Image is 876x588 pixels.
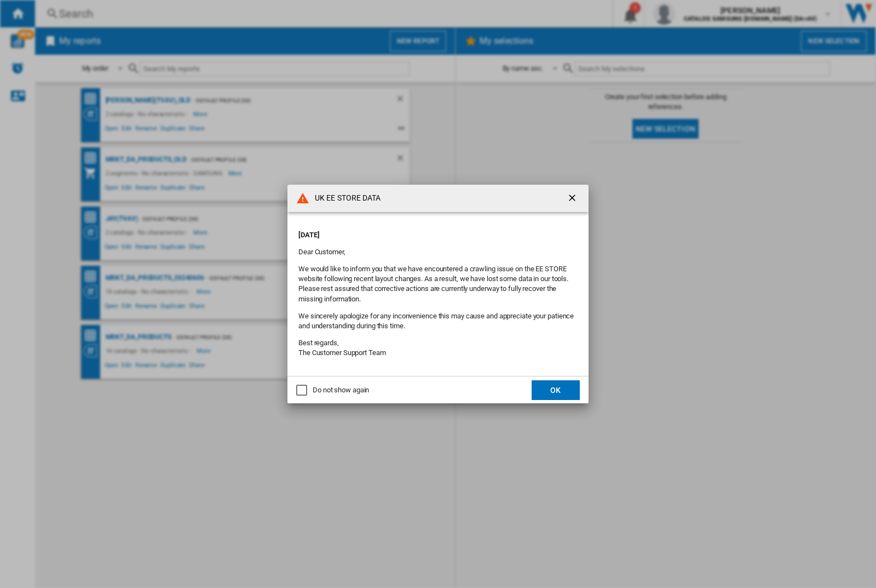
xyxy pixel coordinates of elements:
button: OK [532,380,580,400]
p: Best regards, The Customer Support Team [298,338,578,358]
p: Dear Customer, [298,247,578,257]
h4: UK EE STORE DATA [309,193,381,204]
p: We sincerely apologize for any inconvenience this may cause and appreciate your patience and unde... [298,311,578,331]
p: We would like to inform you that we have encountered a crawling issue on the EE STORE website fol... [298,264,578,304]
ng-md-icon: getI18NText('BUTTONS.CLOSE_DIALOG') [567,192,580,205]
div: Do not show again [313,385,369,395]
button: getI18NText('BUTTONS.CLOSE_DIALOG') [562,187,584,209]
md-checkbox: Do not show again [296,385,369,396]
strong: [DATE] [298,231,319,239]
